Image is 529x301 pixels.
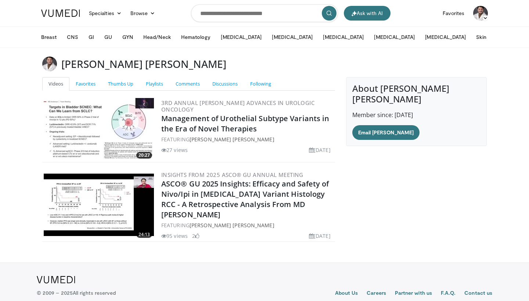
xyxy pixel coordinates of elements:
[62,30,82,44] button: CNS
[367,289,386,298] a: Careers
[421,30,470,44] button: [MEDICAL_DATA]
[472,30,490,44] button: Skin
[102,77,140,91] a: Thumbs Up
[84,6,126,21] a: Specialties
[161,99,314,113] a: 3rd Annual [PERSON_NAME] Advances In Urologic Oncology
[100,30,116,44] button: GU
[438,6,469,21] a: Favorites
[309,146,331,154] li: [DATE]
[190,136,274,143] a: [PERSON_NAME] [PERSON_NAME]
[395,289,432,298] a: Partner with us
[352,83,481,105] h4: About [PERSON_NAME] [PERSON_NAME]
[352,125,420,140] a: Email [PERSON_NAME]
[84,30,98,44] button: GI
[464,289,492,298] a: Contact us
[192,232,199,240] li: 2
[344,6,391,21] button: Ask with AI
[136,231,152,238] span: 24:13
[161,113,329,134] a: Management of Urothelial Subtype Variants in the Era of Novel Therapies
[37,289,116,297] p: © 2009 – 2025
[161,221,334,229] div: FEATURING
[473,6,488,21] img: Avatar
[216,30,266,44] button: [MEDICAL_DATA]
[140,77,169,91] a: Playlists
[73,290,116,296] span: All rights reserved
[161,146,188,154] li: 27 views
[177,30,215,44] button: Hematology
[309,232,331,240] li: [DATE]
[139,30,175,44] button: Head/Neck
[441,289,456,298] a: F.A.Q.
[319,30,368,44] button: [MEDICAL_DATA]
[41,10,80,17] img: VuMedi Logo
[161,179,329,220] a: ASCO® GU 2025 Insights: Efficacy and Safety of Nivo/Ipi in [MEDICAL_DATA] Variant Histology RCC -...
[136,152,152,159] span: 20:27
[190,222,274,229] a: [PERSON_NAME] [PERSON_NAME]
[44,98,154,160] img: 6d6a4d91-235e-4bcc-ac3e-661941d8fb6f.300x170_q85_crop-smart_upscale.jpg
[161,135,334,143] div: FEATURING
[126,6,160,21] a: Browse
[37,30,61,44] button: Breast
[44,98,154,160] a: 20:27
[44,174,154,236] img: 92b14db5-3d0d-4cda-8b34-51db10e8d71e.300x170_q85_crop-smart_upscale.jpg
[370,30,419,44] button: [MEDICAL_DATA]
[206,77,244,91] a: Discussions
[42,77,69,91] a: Videos
[42,57,57,71] img: Avatar
[37,276,75,283] img: VuMedi Logo
[267,30,317,44] button: [MEDICAL_DATA]
[352,110,481,119] p: Member since: [DATE]
[191,4,338,22] input: Search topics, interventions
[335,289,358,298] a: About Us
[44,174,154,236] a: 24:13
[244,77,277,91] a: Following
[61,57,226,71] h3: [PERSON_NAME] [PERSON_NAME]
[118,30,137,44] button: GYN
[169,77,206,91] a: Comments
[69,77,102,91] a: Favorites
[161,171,303,178] a: Insights from 2025 ASCO® GU Annual Meeting
[161,232,188,240] li: 95 views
